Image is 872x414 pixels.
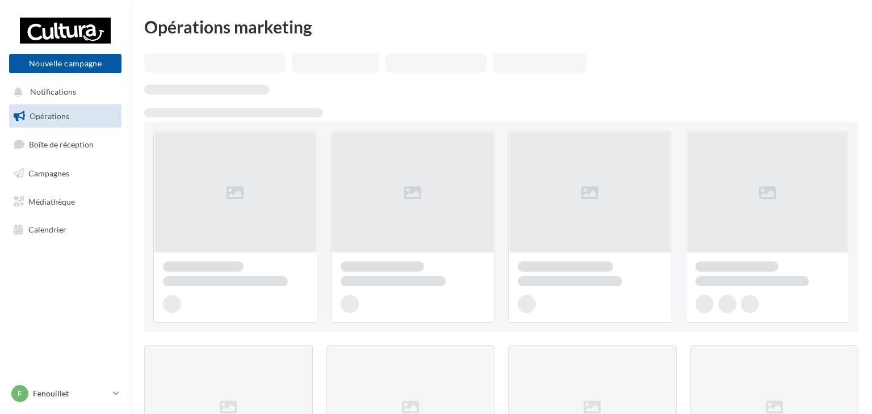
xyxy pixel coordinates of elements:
a: Calendrier [7,218,124,242]
a: Médiathèque [7,190,124,214]
span: Campagnes [28,168,69,178]
span: Notifications [30,87,76,97]
span: Boîte de réception [29,140,94,149]
span: Opérations [30,111,69,121]
a: Campagnes [7,162,124,185]
span: Médiathèque [28,196,75,206]
a: F Fenouillet [9,383,121,404]
span: F [18,388,22,399]
div: Opérations marketing [144,18,858,35]
button: Nouvelle campagne [9,54,121,73]
a: Opérations [7,104,124,128]
p: Fenouillet [33,388,108,399]
span: Calendrier [28,225,66,234]
a: Boîte de réception [7,132,124,157]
